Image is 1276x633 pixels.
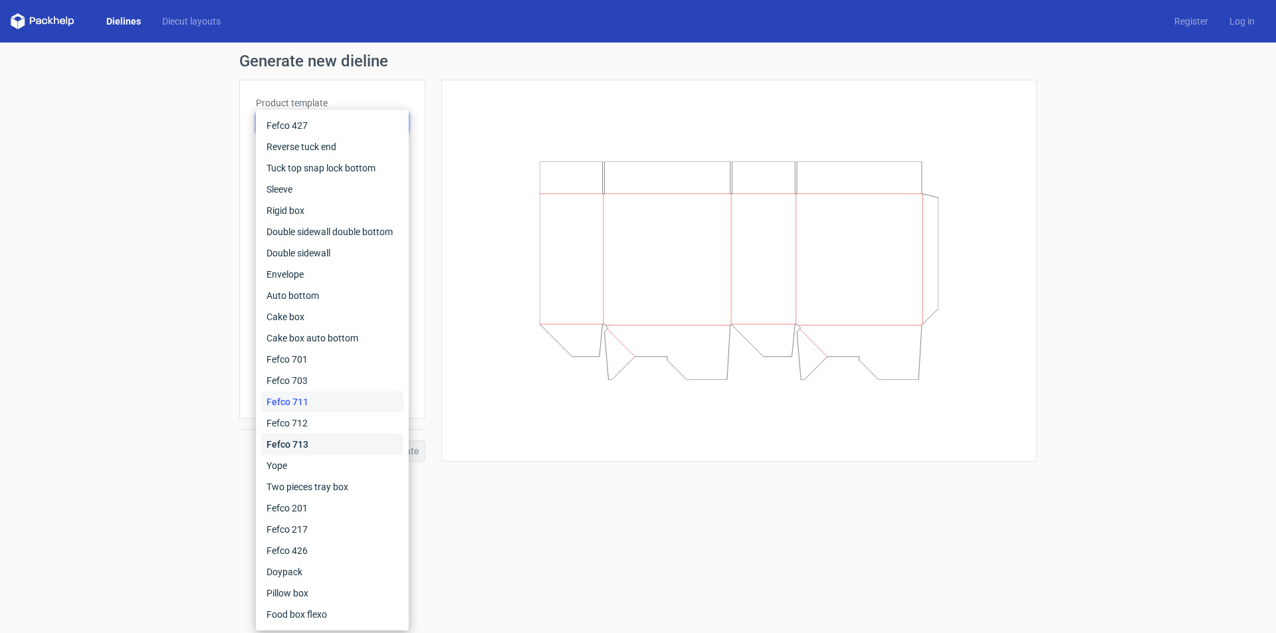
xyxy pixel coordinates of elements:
div: Fefco 712 [261,412,403,434]
label: Product template [256,96,409,110]
div: Fefco 427 [261,115,403,136]
div: Envelope [261,264,403,285]
div: Auto bottom [261,285,403,306]
div: Doypack [261,561,403,583]
a: Register [1164,15,1219,28]
div: Food box flexo [261,604,403,625]
div: Tuck top snap lock bottom [261,157,403,179]
div: Fefco 426 [261,540,403,561]
div: Pillow box [261,583,403,604]
div: Fefco 217 [261,519,403,540]
div: Fefco 713 [261,434,403,455]
div: Two pieces tray box [261,476,403,497]
h1: Generate new dieline [239,53,1037,69]
div: Rigid box [261,200,403,221]
div: Cake box [261,306,403,327]
div: Double sidewall double bottom [261,221,403,242]
div: Yope [261,455,403,476]
a: Diecut layouts [152,15,231,28]
a: Dielines [96,15,152,28]
div: Fefco 701 [261,349,403,370]
div: Fefco 201 [261,497,403,519]
div: Fefco 711 [261,391,403,412]
div: Sleeve [261,179,403,200]
div: Double sidewall [261,242,403,264]
div: Reverse tuck end [261,136,403,157]
div: Fefco 703 [261,370,403,391]
div: Cake box auto bottom [261,327,403,349]
a: Log in [1219,15,1265,28]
